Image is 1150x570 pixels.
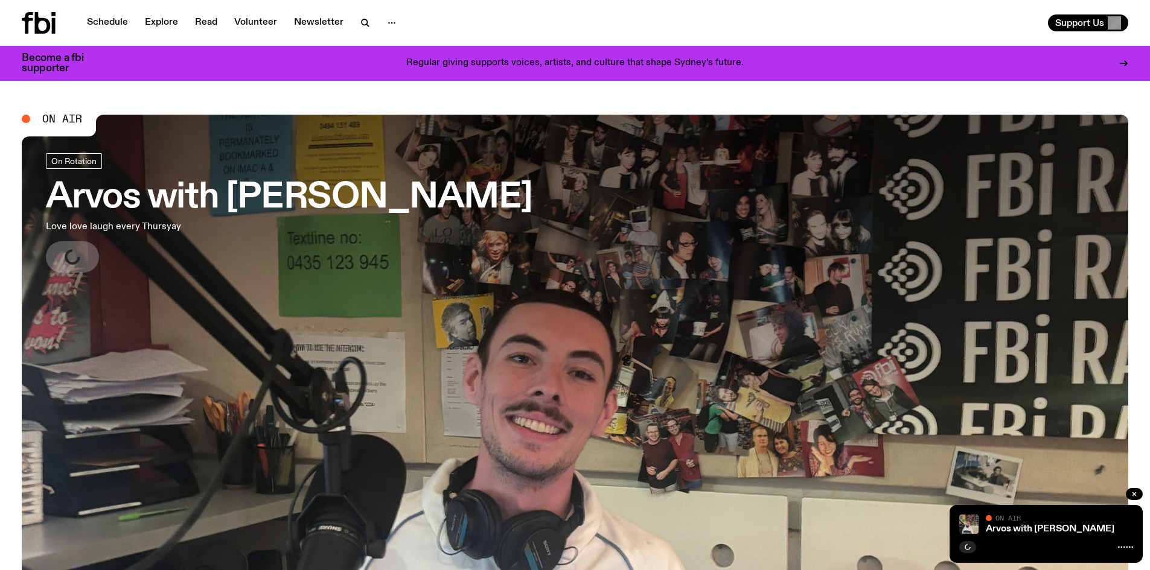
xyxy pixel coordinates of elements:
[46,220,355,234] p: Love love laugh every Thursyay
[287,14,351,31] a: Newsletter
[1055,17,1104,28] span: Support Us
[22,53,99,74] h3: Become a fbi supporter
[138,14,185,31] a: Explore
[995,514,1021,522] span: On Air
[51,156,97,165] span: On Rotation
[80,14,135,31] a: Schedule
[406,58,744,69] p: Regular giving supports voices, artists, and culture that shape Sydney’s future.
[227,14,284,31] a: Volunteer
[46,153,102,169] a: On Rotation
[1048,14,1128,31] button: Support Us
[42,113,82,124] span: On Air
[46,153,532,273] a: Arvos with [PERSON_NAME]Love love laugh every Thursyay
[986,524,1114,534] a: Arvos with [PERSON_NAME]
[188,14,225,31] a: Read
[46,181,532,215] h3: Arvos with [PERSON_NAME]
